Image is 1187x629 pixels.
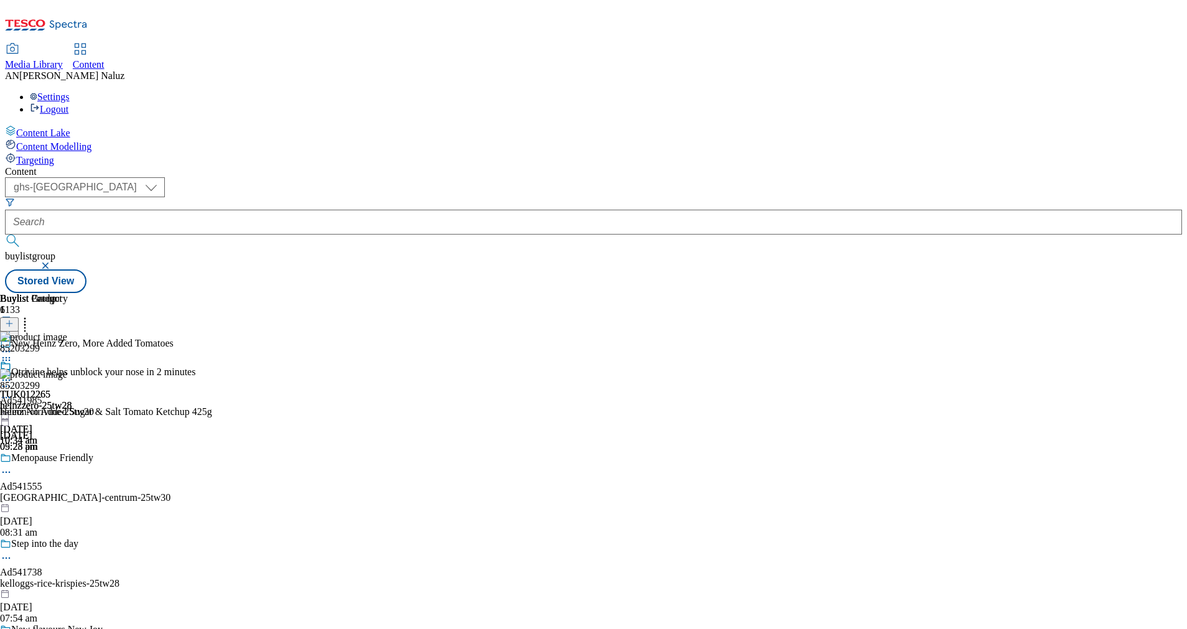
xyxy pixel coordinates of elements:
div: Step into the day [11,538,78,549]
span: Media Library [5,59,63,70]
button: Stored View [5,269,86,293]
span: Content Modelling [16,141,91,152]
svg: Search Filters [5,197,15,207]
span: Content Lake [16,128,70,138]
span: AN [5,70,19,81]
span: Content [73,59,105,70]
span: Targeting [16,155,54,165]
a: Content Lake [5,125,1182,139]
span: [PERSON_NAME] Naluz [19,70,124,81]
span: buylistgroup [5,251,55,261]
a: Content Modelling [5,139,1182,152]
a: Content [73,44,105,70]
div: Menopause Friendly [11,452,93,464]
a: Targeting [5,152,1182,166]
a: Logout [30,104,68,114]
input: Search [5,210,1182,235]
a: Settings [30,91,70,102]
div: Content [5,166,1182,177]
a: Media Library [5,44,63,70]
